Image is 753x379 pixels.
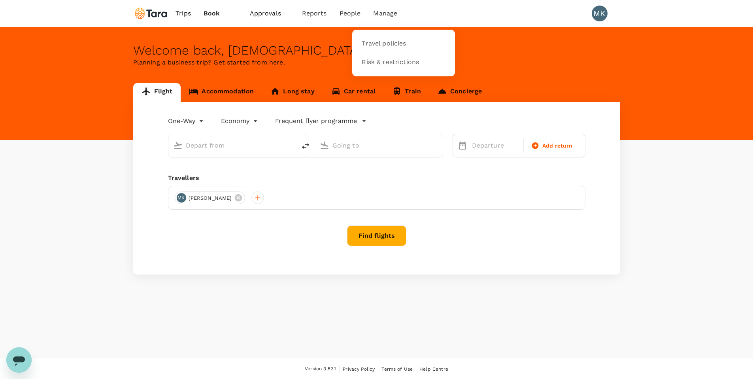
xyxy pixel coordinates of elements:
span: Book [204,9,220,18]
a: Travel policies [357,34,450,53]
p: Frequent flyer programme [275,116,357,126]
span: Reports [302,9,327,18]
div: MK[PERSON_NAME] [175,191,245,204]
span: Manage [373,9,397,18]
a: Train [384,83,429,102]
span: People [340,9,361,18]
input: Depart from [186,139,279,152]
button: Frequent flyer programme [275,116,366,126]
span: Travel policies [362,39,406,48]
button: Find flights [347,226,406,246]
button: delete [296,136,315,155]
span: Version 3.52.1 [305,365,336,373]
img: Tara Climate Ltd [133,5,170,22]
a: Long stay [262,83,323,102]
a: Risk & restrictions [357,53,450,72]
div: MK [177,193,186,203]
button: Open [291,144,292,146]
a: Privacy Policy [343,365,375,373]
button: Open [437,144,439,146]
input: Going to [332,139,426,152]
iframe: Button to launch messaging window [6,347,32,373]
a: Terms of Use [381,365,413,373]
span: Trips [176,9,191,18]
p: Departure [472,141,519,150]
span: Add return [542,142,573,150]
div: One-Way [168,115,205,127]
div: MK [592,6,608,21]
span: Privacy Policy [343,366,375,372]
span: [PERSON_NAME] [184,194,237,202]
div: Travellers [168,173,585,183]
p: Planning a business trip? Get started from here. [133,58,620,67]
a: Help Centre [419,365,448,373]
div: Welcome back , [DEMOGRAPHIC_DATA] . [133,43,620,58]
div: Economy [221,115,259,127]
a: Accommodation [181,83,262,102]
a: Flight [133,83,181,102]
span: Approvals [250,9,289,18]
a: Concierge [429,83,490,102]
a: Car rental [323,83,384,102]
span: Risk & restrictions [362,58,419,67]
span: Terms of Use [381,366,413,372]
span: Help Centre [419,366,448,372]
